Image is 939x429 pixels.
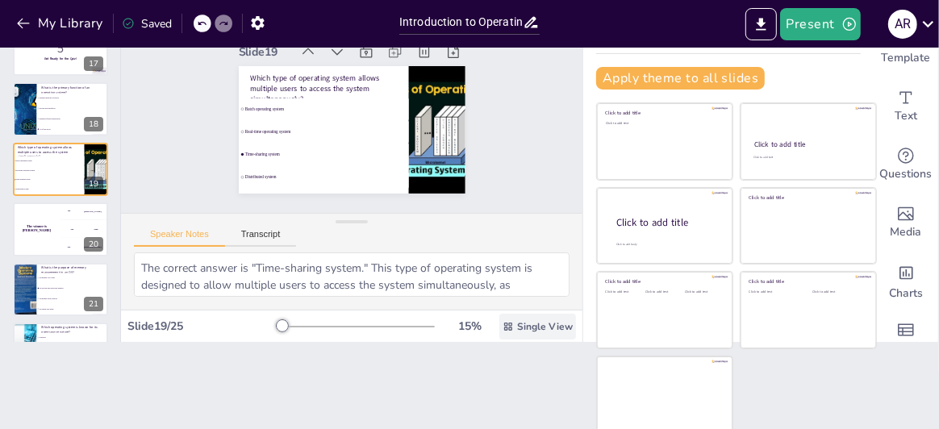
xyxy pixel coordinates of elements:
[122,16,172,31] div: Saved
[13,263,108,316] div: 21
[41,325,103,334] p: Which operating system is known for its open-source nature?
[517,320,573,333] span: Single View
[40,118,107,119] span: Manage software applications
[13,202,108,256] div: 20
[41,265,103,274] p: What is the purpose of memory management in an OS?
[239,44,291,60] div: Slide 19
[685,290,721,294] div: Click to add text
[606,290,642,294] div: Click to add text
[225,229,297,247] button: Transcript
[18,40,103,57] p: 5
[13,143,108,196] div: 19
[40,287,107,289] span: To allocate and deallocate memory
[134,229,225,247] button: Speaker Notes
[596,67,765,90] button: Apply theme to all slides
[84,297,103,311] div: 21
[13,82,108,135] div: 18
[244,175,406,180] span: Distributed system
[13,225,61,233] h4: The winner is [PERSON_NAME]
[44,56,77,60] strong: Get Ready for the Quiz!
[12,10,110,36] button: My Library
[888,8,917,40] button: A R
[616,215,720,229] div: Click to add title
[880,165,933,183] span: Questions
[616,242,718,246] div: Click to add body
[889,285,923,302] span: Charts
[134,252,570,297] textarea: The correct answer is "Time-sharing system." This type of operating system is designed to allow m...
[606,110,721,116] div: Click to add title
[882,49,931,67] span: Template
[874,77,938,135] div: Add text boxes
[753,156,861,160] div: Click to add text
[61,202,108,220] div: 100
[399,10,523,34] input: Insert title
[874,252,938,310] div: Add charts and graphs
[749,290,800,294] div: Click to add text
[84,237,103,252] div: 20
[40,107,107,109] span: Provide user interfaces
[40,277,107,278] span: To manage CPU tasks
[874,135,938,194] div: Get real-time input from your audience
[250,73,398,104] p: Which type of operating system allows multiple users to access the system simultaneously?
[891,339,920,357] span: Table
[15,160,83,161] span: Batch operating system
[874,19,938,77] div: Add ready made slides
[40,298,107,299] span: To manage device drivers
[812,290,863,294] div: Click to add text
[13,23,108,76] div: 17
[645,290,682,294] div: Click to add text
[41,85,103,94] p: What is the primary function of an operating system?
[84,177,103,191] div: 19
[754,140,862,149] div: Click to add title
[94,228,98,231] div: Jaap
[15,179,83,181] span: Time-sharing system
[780,8,861,40] button: Present
[749,194,865,201] div: Click to add title
[15,169,83,171] span: Real-time operating system
[451,319,490,334] div: 15 %
[244,130,406,135] span: Real-time operating system
[61,220,108,238] div: 200
[244,106,406,111] span: Batch operating system
[606,278,721,285] div: Click to add title
[888,10,917,39] div: A R
[40,337,107,339] span: Windows
[749,278,865,285] div: Click to add title
[15,188,83,190] span: Distributed system
[874,310,938,368] div: Add a table
[84,56,103,71] div: 17
[61,239,108,256] div: 300
[40,128,107,130] span: All of the above
[874,194,938,252] div: Add images, graphics, shapes or video
[18,145,80,159] p: Which type of operating system allows multiple users to access the system simultaneously?
[895,107,917,125] span: Text
[606,122,721,126] div: Click to add text
[84,117,103,131] div: 18
[745,8,777,40] button: Export to PowerPoint
[40,97,107,98] span: Manage hardware resources
[127,319,280,334] div: Slide 19 / 25
[891,223,922,241] span: Media
[244,152,406,157] span: Time-sharing system
[40,308,107,310] span: To handle user input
